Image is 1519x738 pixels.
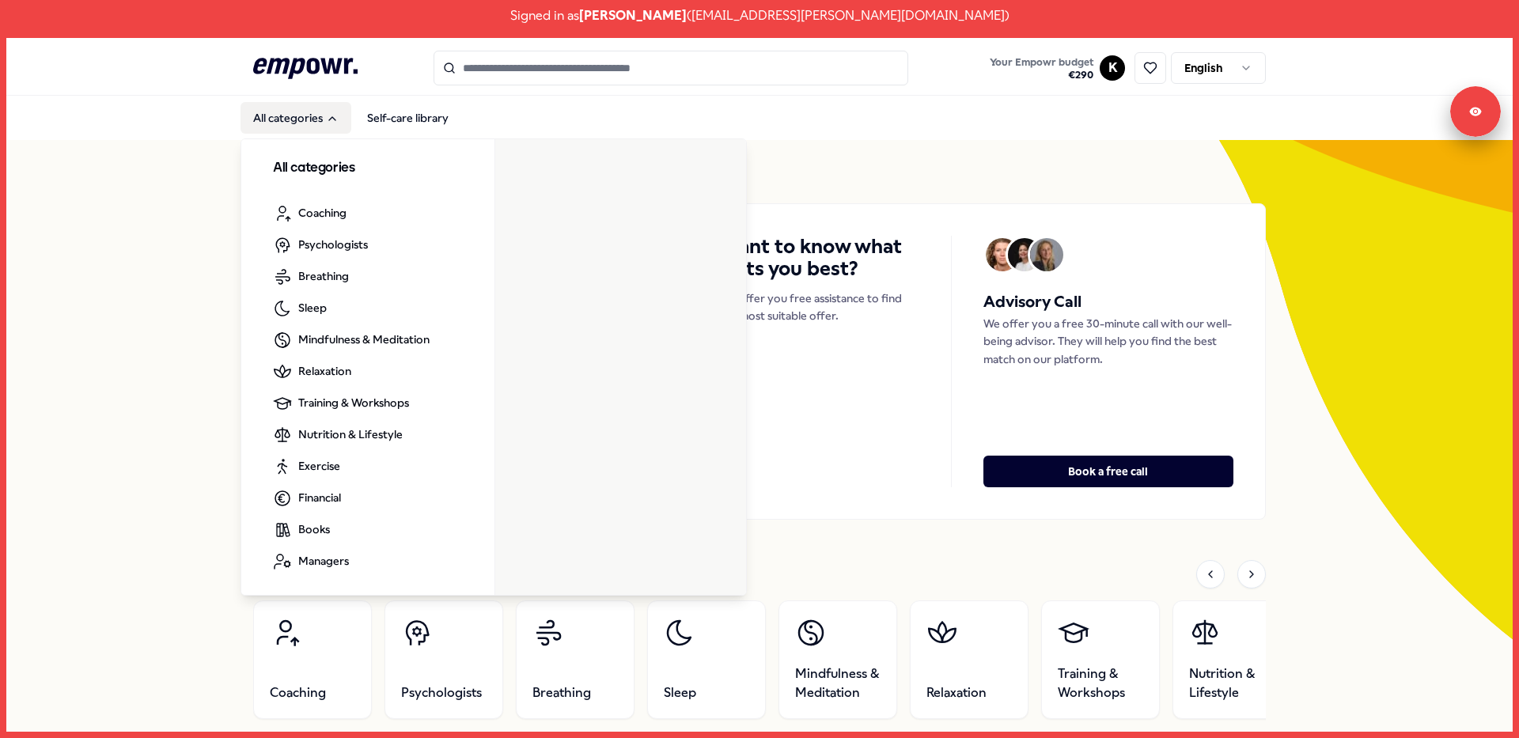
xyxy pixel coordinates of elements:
[270,683,326,702] span: Coaching
[1041,600,1160,719] a: Training & Workshops
[990,56,1093,69] span: Your Empowr budget
[778,600,897,719] a: Mindfulness & Meditation
[719,290,919,325] p: We offer you free assistance to find the most suitable offer.
[926,683,987,702] span: Relaxation
[516,600,634,719] a: Breathing
[1008,238,1041,271] img: Avatar
[579,6,687,26] span: [PERSON_NAME]
[664,683,696,702] span: Sleep
[298,267,349,285] span: Breathing
[298,552,349,570] span: Managers
[983,315,1233,368] p: We offer you a free 30-minute call with our well-being advisor. They will help you find the best ...
[983,290,1233,315] h5: Advisory Call
[260,483,354,514] a: Financial
[260,198,359,229] a: Coaching
[298,331,430,348] span: Mindfulness & Meditation
[354,102,461,134] a: Self-care library
[298,394,409,411] span: Training & Workshops
[260,261,362,293] a: Breathing
[260,419,415,451] a: Nutrition & Lifestyle
[260,293,339,324] a: Sleep
[532,683,591,702] span: Breathing
[1058,664,1143,702] span: Training & Workshops
[298,426,403,443] span: Nutrition & Lifestyle
[298,457,340,475] span: Exercise
[1030,238,1063,271] img: Avatar
[241,139,748,596] div: All categories
[647,600,766,719] a: Sleep
[434,51,908,85] input: Search for products, categories or subcategories
[1100,55,1125,81] button: K
[260,388,422,419] a: Training & Workshops
[260,451,353,483] a: Exercise
[273,158,463,179] h3: All categories
[983,456,1233,487] button: Book a free call
[260,229,381,261] a: Psychologists
[260,546,362,577] a: Managers
[990,69,1093,81] span: € 290
[1172,600,1291,719] a: Nutrition & Lifestyle
[983,51,1100,85] a: Your Empowr budget€290
[1189,664,1275,702] span: Nutrition & Lifestyle
[987,53,1097,85] button: Your Empowr budget€290
[298,520,330,538] span: Books
[719,236,919,280] h4: Want to know what suits you best?
[986,238,1019,271] img: Avatar
[260,514,343,546] a: Books
[241,102,351,134] button: All categories
[241,102,461,134] nav: Main
[260,324,442,356] a: Mindfulness & Meditation
[298,204,347,221] span: Coaching
[298,236,368,253] span: Psychologists
[910,600,1028,719] a: Relaxation
[298,299,327,316] span: Sleep
[260,356,364,388] a: Relaxation
[298,489,341,506] span: Financial
[795,664,881,702] span: Mindfulness & Meditation
[253,600,372,719] a: Coaching
[401,683,482,702] span: Psychologists
[298,362,351,380] span: Relaxation
[384,600,503,719] a: Psychologists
